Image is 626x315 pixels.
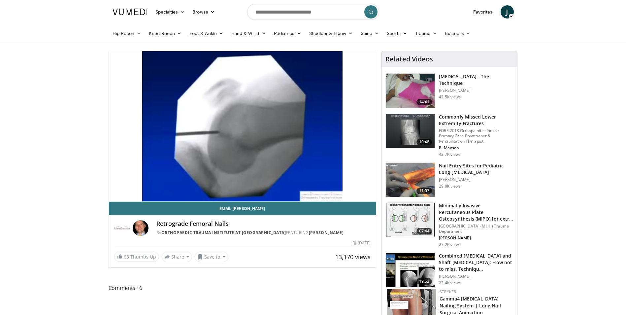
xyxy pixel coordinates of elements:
[109,51,376,202] video-js: Video Player
[441,27,475,40] a: Business
[386,74,435,108] img: 316645_0003_1.png.150x105_q85_crop-smart_upscale.jpg
[109,202,376,215] a: Email [PERSON_NAME]
[439,145,513,151] p: B. Maxson
[439,162,513,176] h3: Nail Entry Sites for Pediatric Long [MEDICAL_DATA]
[439,184,461,189] p: 29.0K views
[161,230,286,235] a: Orthopaedic Trauma Institute at [GEOGRAPHIC_DATA]
[247,4,379,20] input: Search topics, interventions
[385,114,513,157] a: 10:48 Commonly Missed Lower Extremity Fractures FORE 2018 Orthopaedics for the Primary Care Pract...
[227,27,270,40] a: Hand & Wrist
[416,278,432,285] span: 19:53
[156,230,371,236] div: By FEATURING
[151,5,189,18] a: Specialties
[439,128,513,144] p: FORE 2018 Orthopaedics for the Primary Care Practitioner & Rehabilitation Therapist
[416,228,432,234] span: 07:44
[385,162,513,197] a: 11:07 Nail Entry Sites for Pediatric Long [MEDICAL_DATA] [PERSON_NAME] 29.0K views
[305,27,357,40] a: Shoulder & Elbow
[386,114,435,148] img: 4aa379b6-386c-4fb5-93ee-de5617843a87.150x105_q85_crop-smart_upscale.jpg
[109,27,145,40] a: Hip Recon
[188,5,219,18] a: Browse
[335,253,371,261] span: 13,170 views
[114,252,159,262] a: 63 Thumbs Up
[156,220,371,227] h4: Retrograde Femoral Nails
[501,5,514,18] a: J
[357,27,383,40] a: Spine
[386,163,435,197] img: d5ySKFN8UhyXrjO34xMDoxOjA4MTsiGN_2.150x105_q85_crop-smart_upscale.jpg
[439,224,513,234] p: [GEOGRAPHIC_DATA] (MHH) Trauma Department
[439,73,513,87] h3: [MEDICAL_DATA] - The Technique
[416,99,432,105] span: 14:41
[439,235,513,241] p: [PERSON_NAME]
[439,114,513,127] h3: Commonly Missed Lower Extremity Fractures
[439,94,461,100] p: 42.5K views
[109,284,377,292] span: Comments 6
[385,253,513,288] a: 19:53 Combined [MEDICAL_DATA] and Shaft [MEDICAL_DATA]: How not to miss, Techniqu… [PERSON_NAME] ...
[439,253,513,272] h3: Combined [MEDICAL_DATA] and Shaft [MEDICAL_DATA]: How not to miss, Techniqu…
[162,252,192,262] button: Share
[386,203,435,237] img: fylOjp5pkC-GA4Zn4xMDoxOjBrO-I4W8_9.150x105_q85_crop-smart_upscale.jpg
[195,252,228,262] button: Save to
[411,27,441,40] a: Trauma
[309,230,344,235] a: [PERSON_NAME]
[439,280,461,286] p: 23.4K views
[439,177,513,182] p: [PERSON_NAME]
[145,27,185,40] a: Knee Recon
[113,9,148,15] img: VuMedi Logo
[385,55,433,63] h4: Related Videos
[439,152,461,157] p: 42.7K views
[386,253,435,287] img: 245459_0002_1.png.150x105_q85_crop-smart_upscale.jpg
[385,73,513,108] a: 14:41 [MEDICAL_DATA] - The Technique [PERSON_NAME] 42.5K views
[439,274,513,279] p: [PERSON_NAME]
[439,88,513,93] p: [PERSON_NAME]
[124,254,129,260] span: 63
[469,5,497,18] a: Favorites
[114,220,130,236] img: Orthopaedic Trauma Institute at UCSF
[133,220,148,236] img: Avatar
[185,27,227,40] a: Foot & Ankle
[440,289,456,295] a: Stryker
[416,139,432,145] span: 10:48
[439,242,461,247] p: 27.2K views
[353,240,371,246] div: [DATE]
[416,188,432,194] span: 11:07
[385,202,513,247] a: 07:44 Minimally Invasive Percutaneous Plate Osteosynthesis (MIPO) for extr… [GEOGRAPHIC_DATA] (MH...
[383,27,411,40] a: Sports
[270,27,305,40] a: Pediatrics
[439,202,513,222] h3: Minimally Invasive Percutaneous Plate Osteosynthesis (MIPO) for extr…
